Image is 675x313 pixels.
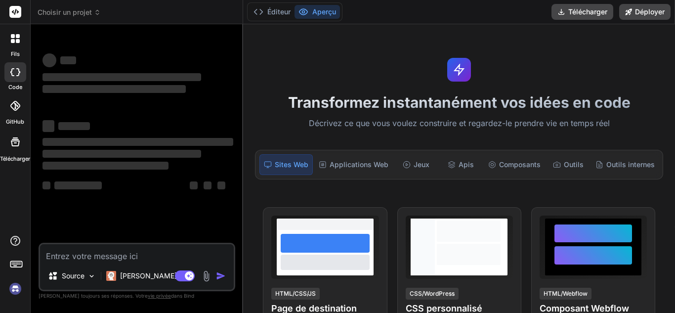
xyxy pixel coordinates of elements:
img: icône [216,271,226,281]
font: Outils internes [606,160,655,169]
font: Sites Web [275,160,308,169]
font: code [8,84,22,90]
font: [PERSON_NAME] 4 S.. [120,271,194,280]
font: Transformez instantanément vos idées en code [288,93,631,111]
font: Choisir un projet [38,8,92,16]
font: Apis [459,160,474,169]
font: Jeux [414,160,429,169]
font: Déployer [635,7,665,16]
font: Outils [564,160,584,169]
font: Éditeur [267,7,291,16]
font: dans Bind [171,293,194,299]
font: Composants [499,160,541,169]
button: Déployer [619,4,671,20]
font: Décrivez ce que vous voulez construire et regardez-le prendre vie en temps réel [309,118,610,128]
button: Aperçu [295,5,340,19]
img: Choisir des modèles [87,272,96,280]
font: Applications Web [330,160,388,169]
font: [PERSON_NAME] toujours ses réponses. Votre [39,293,148,299]
font: Aperçu [312,7,336,16]
font: Source [62,271,84,280]
font: HTML/Webflow [544,290,588,297]
img: signin [7,280,24,297]
font: GitHub [6,118,24,125]
img: pièce jointe [201,270,212,282]
font: vie privée [148,293,171,299]
font: Télécharger [568,7,607,16]
font: CSS/WordPress [410,290,455,297]
font: fils [11,50,20,57]
font: HTML/CSS/JS [275,290,316,297]
button: Télécharger [551,4,613,20]
button: Éditeur [250,5,295,19]
img: Claude 4 Sonnet [106,271,116,281]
